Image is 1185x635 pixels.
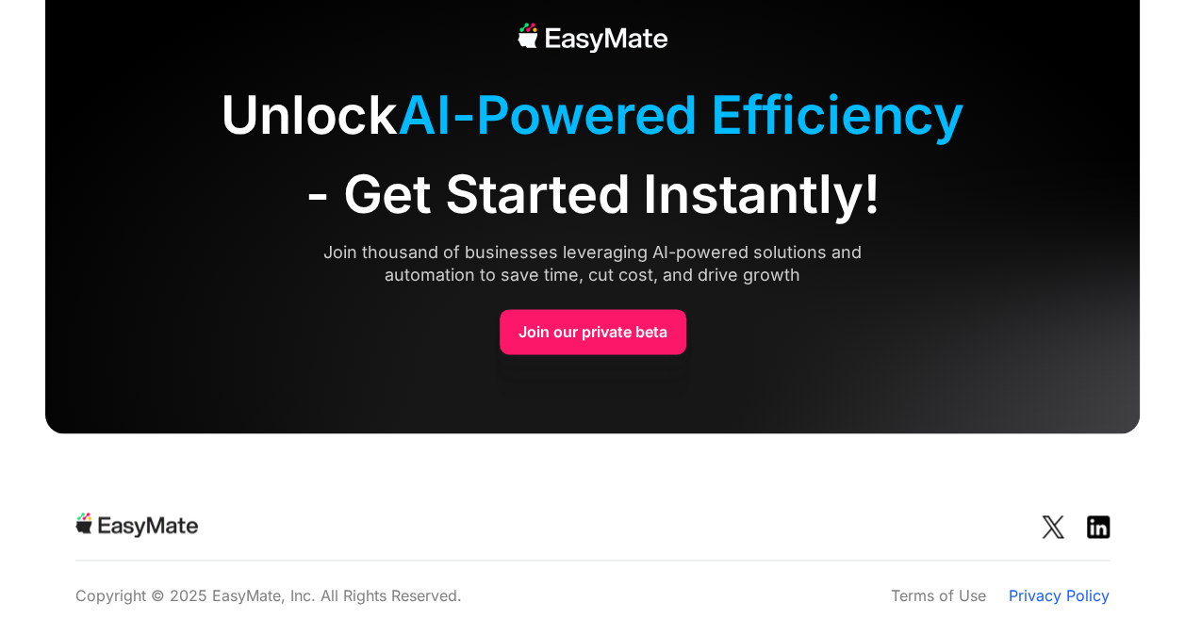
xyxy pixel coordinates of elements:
span: AI-Powered Efficiency [398,83,964,147]
img: Social Icon [1042,515,1064,538]
div: Join thousand of businesses leveraging AI-powered solutions and automation to save time, cut cost... [287,241,899,286]
span: - Get Started Instantly! [305,155,880,234]
a: Join our private beta [500,309,686,354]
img: Social Icon [1087,515,1110,538]
a: Privacy Policy [1009,583,1110,606]
p: Copyright © 2025 EasyMate, Inc. All Rights Reserved. [75,583,462,606]
div: Unlock [68,75,1117,234]
a: Terms of Use [891,583,986,606]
